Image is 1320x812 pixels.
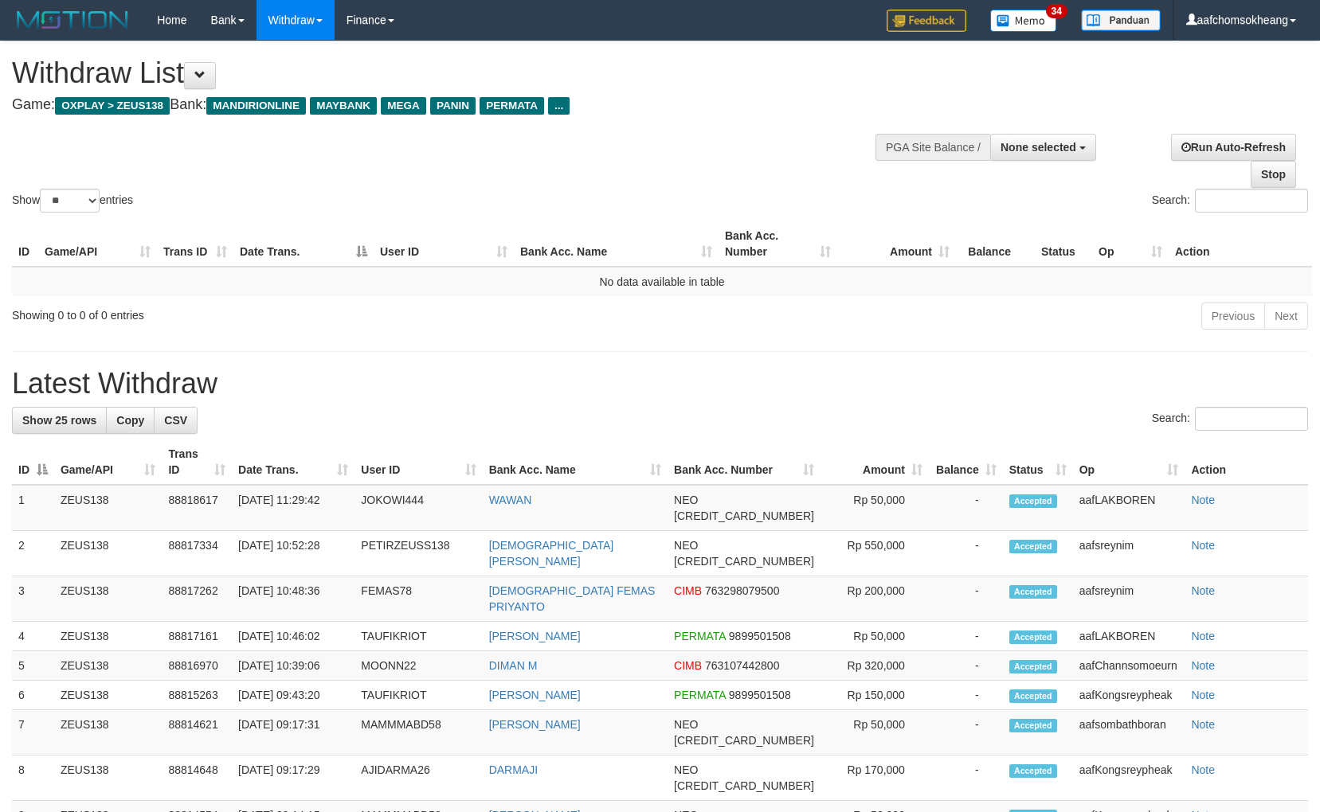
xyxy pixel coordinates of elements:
td: 88815263 [162,681,232,710]
span: 34 [1046,4,1067,18]
span: CIMB [674,584,702,597]
td: Rp 170,000 [821,755,929,801]
span: OXPLAY > ZEUS138 [55,97,170,115]
th: User ID: activate to sort column ascending [354,439,482,485]
th: Op: activate to sort column ascending [1073,439,1185,485]
span: Accepted [1009,764,1057,778]
span: Accepted [1009,585,1057,599]
td: [DATE] 09:17:31 [232,710,354,755]
td: 88816970 [162,651,232,681]
td: Rp 550,000 [821,531,929,576]
span: MEGA [381,97,426,115]
input: Search: [1195,407,1308,431]
th: Status: activate to sort column ascending [1003,439,1073,485]
td: - [929,651,1003,681]
a: Show 25 rows [12,407,107,434]
td: Rp 320,000 [821,651,929,681]
span: Accepted [1009,540,1057,553]
span: Accepted [1009,630,1057,644]
td: - [929,576,1003,622]
span: NEO [674,494,698,506]
td: ZEUS138 [54,576,163,622]
th: Trans ID: activate to sort column ascending [157,221,233,267]
a: Note [1191,494,1215,506]
th: Bank Acc. Number: activate to sort column ascending [668,439,821,485]
td: Rp 50,000 [821,622,929,651]
td: 2 [12,531,54,576]
h1: Latest Withdraw [12,368,1308,400]
select: Showentries [40,189,100,213]
a: DIMAN M [489,659,538,672]
button: None selected [990,134,1096,161]
td: ZEUS138 [54,651,163,681]
td: 88814621 [162,710,232,755]
td: 4 [12,622,54,651]
th: Trans ID: activate to sort column ascending [162,439,232,485]
img: MOTION_logo.png [12,8,133,32]
span: Copy [116,414,144,427]
td: 88818617 [162,485,232,531]
td: FEMAS78 [354,576,482,622]
span: NEO [674,763,698,776]
th: Game/API: activate to sort column ascending [38,221,157,267]
td: 88817334 [162,531,232,576]
span: Copy 763298079500 to clipboard [705,584,779,597]
td: ZEUS138 [54,622,163,651]
a: Note [1191,584,1215,597]
th: Balance: activate to sort column ascending [929,439,1003,485]
td: - [929,681,1003,710]
span: Copy 9899501508 to clipboard [729,689,791,701]
td: MOONN22 [354,651,482,681]
a: Previous [1201,303,1265,330]
th: User ID: activate to sort column ascending [374,221,514,267]
td: ZEUS138 [54,485,163,531]
a: [PERSON_NAME] [489,630,581,642]
th: Game/API: activate to sort column ascending [54,439,163,485]
a: Note [1191,659,1215,672]
span: Copy 5859459213864902 to clipboard [674,509,814,522]
span: PERMATA [674,630,726,642]
th: Bank Acc. Name: activate to sort column ascending [483,439,668,485]
a: Copy [106,407,155,434]
span: PERMATA [674,689,726,701]
a: [PERSON_NAME] [489,718,581,731]
th: ID [12,221,38,267]
span: None selected [1001,141,1076,154]
td: No data available in table [12,267,1312,296]
td: aafLAKBOREN [1073,622,1185,651]
td: aafsombathboran [1073,710,1185,755]
th: Action [1169,221,1312,267]
span: NEO [674,539,698,552]
th: Status [1035,221,1092,267]
span: Copy 763107442800 to clipboard [705,659,779,672]
span: Copy 5859459291049533 to clipboard [674,779,814,792]
a: Note [1191,539,1215,552]
td: [DATE] 09:43:20 [232,681,354,710]
a: WAWAN [489,494,532,506]
td: [DATE] 10:46:02 [232,622,354,651]
span: MANDIRIONLINE [206,97,306,115]
td: 1 [12,485,54,531]
span: MAYBANK [310,97,377,115]
td: 3 [12,576,54,622]
div: Showing 0 to 0 of 0 entries [12,301,538,323]
td: [DATE] 10:48:36 [232,576,354,622]
label: Search: [1152,407,1308,431]
th: Balance [956,221,1035,267]
span: CSV [164,414,187,427]
a: CSV [154,407,198,434]
span: ... [548,97,570,115]
td: PETIRZEUSS138 [354,531,482,576]
img: panduan.png [1081,10,1161,31]
a: [PERSON_NAME] [489,689,581,701]
a: [DEMOGRAPHIC_DATA] FEMAS PRIYANTO [489,584,656,613]
td: [DATE] 10:52:28 [232,531,354,576]
td: aafLAKBOREN [1073,485,1185,531]
img: Feedback.jpg [887,10,966,32]
td: 6 [12,681,54,710]
label: Search: [1152,189,1308,213]
th: Bank Acc. Number: activate to sort column ascending [719,221,837,267]
span: Show 25 rows [22,414,96,427]
a: DARMAJI [489,763,538,776]
td: 88817161 [162,622,232,651]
